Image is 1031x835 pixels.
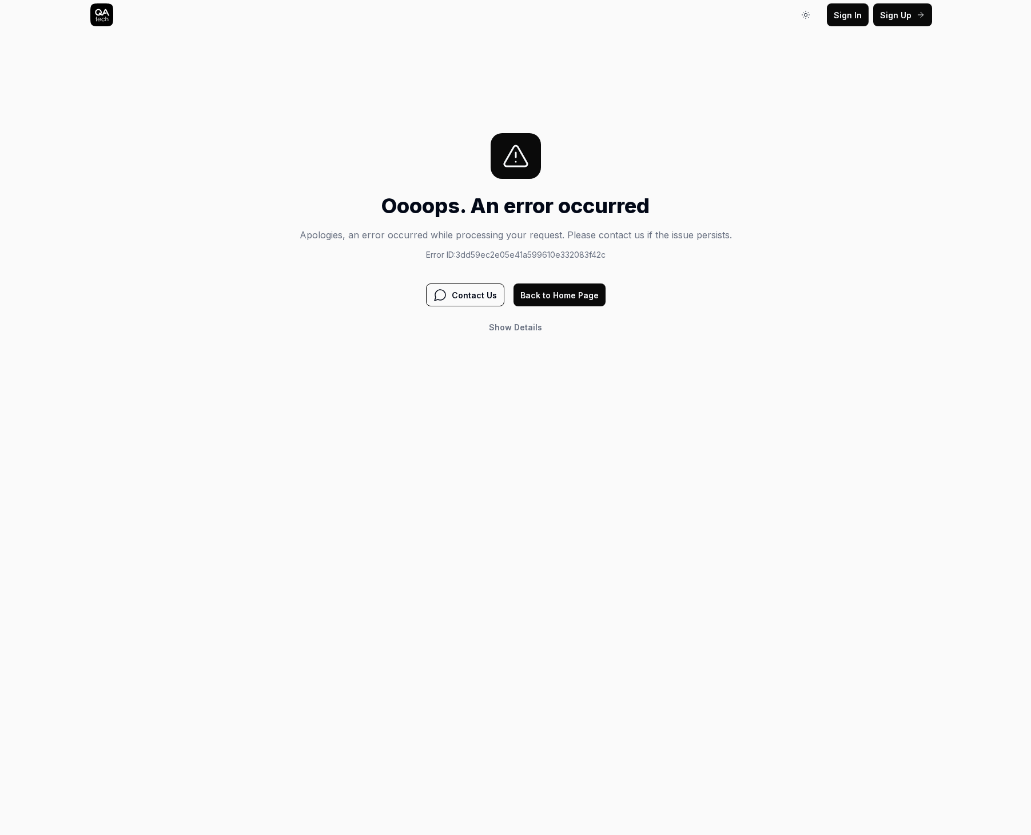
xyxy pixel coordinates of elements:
button: Sign In [827,3,869,26]
span: Show [489,322,512,332]
button: Sign Up [873,3,932,26]
span: Details [514,322,542,332]
button: Contact Us [426,283,504,306]
button: Show Details [482,315,549,338]
p: Apologies, an error occurred while processing your request. Please contact us if the issue persists. [300,228,732,242]
span: Sign In [834,9,862,21]
p: Error ID: 3dd59ec2e05e41a599610e332083f42c [300,249,732,261]
button: Back to Home Page [513,283,606,306]
span: Sign Up [880,9,911,21]
h1: Oooops. An error occurred [300,190,732,221]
